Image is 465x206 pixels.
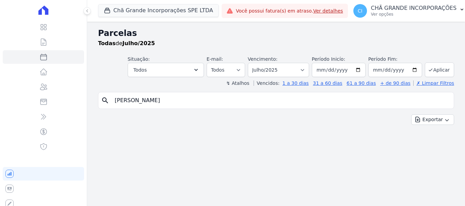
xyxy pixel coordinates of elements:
p: CHÃ GRANDE INCORPORAÇÕES [371,5,457,12]
label: Período Inicío: [312,56,345,62]
a: Ver detalhes [313,8,343,14]
label: Vencimento: [248,56,277,62]
a: 31 a 60 dias [313,80,342,86]
label: ↯ Atalhos [226,80,249,86]
input: Buscar por nome do lote ou do cliente [111,94,451,107]
label: Período Fim: [368,56,422,63]
p: de [98,39,155,48]
strong: Julho/2025 [123,40,155,46]
button: Todos [128,63,204,77]
a: + de 90 dias [380,80,411,86]
p: Ver opções [371,12,457,17]
label: Vencidos: [254,80,279,86]
label: E-mail: [207,56,223,62]
a: 61 a 90 dias [347,80,376,86]
button: Aplicar [425,62,454,77]
a: ✗ Limpar Filtros [413,80,454,86]
span: CI [358,8,363,13]
a: 1 a 30 dias [283,80,309,86]
button: Chã Grande Incorporações SPE LTDA [98,4,219,17]
span: Todos [133,66,147,74]
span: Você possui fatura(s) em atraso. [236,7,343,15]
strong: Todas [98,40,116,46]
i: search [101,96,109,105]
button: Exportar [411,114,454,125]
h2: Parcelas [98,27,454,39]
label: Situação: [128,56,150,62]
